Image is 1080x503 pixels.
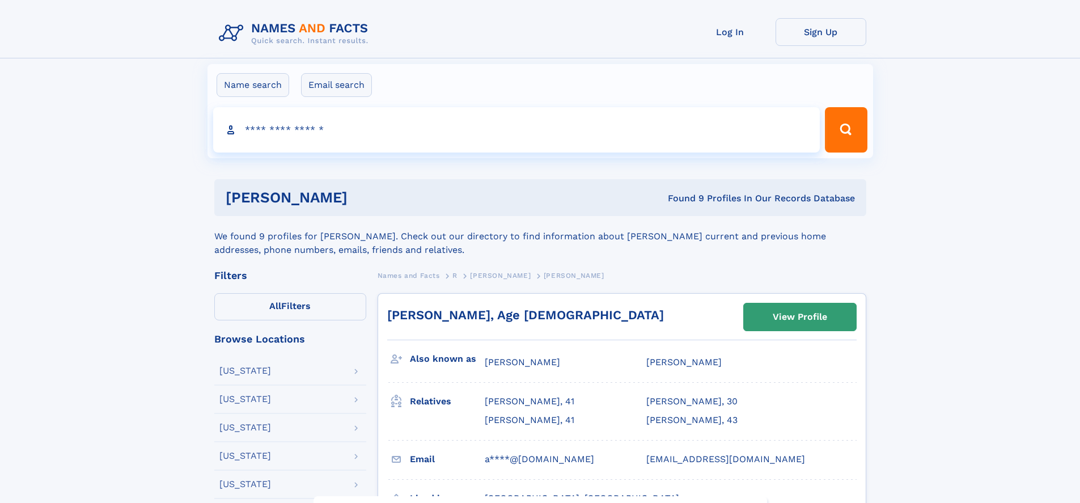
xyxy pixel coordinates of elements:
button: Search Button [825,107,867,153]
span: All [269,301,281,311]
a: Log In [685,18,776,46]
a: R [452,268,458,282]
img: Logo Names and Facts [214,18,378,49]
h3: Also known as [410,349,485,369]
div: [US_STATE] [219,395,271,404]
label: Filters [214,293,366,320]
h3: Relatives [410,392,485,411]
a: Names and Facts [378,268,440,282]
a: [PERSON_NAME], 41 [485,414,574,426]
span: [PERSON_NAME] [485,357,560,367]
div: View Profile [773,304,827,330]
div: [US_STATE] [219,366,271,375]
a: [PERSON_NAME], 30 [646,395,738,408]
input: search input [213,107,820,153]
div: [US_STATE] [219,423,271,432]
a: [PERSON_NAME], Age [DEMOGRAPHIC_DATA] [387,308,664,322]
div: Filters [214,270,366,281]
span: R [452,272,458,280]
label: Name search [217,73,289,97]
a: [PERSON_NAME] [470,268,531,282]
div: Found 9 Profiles In Our Records Database [507,192,855,205]
span: [PERSON_NAME] [544,272,604,280]
span: [PERSON_NAME] [646,357,722,367]
div: Browse Locations [214,334,366,344]
label: Email search [301,73,372,97]
span: [EMAIL_ADDRESS][DOMAIN_NAME] [646,454,805,464]
a: View Profile [744,303,856,331]
span: [PERSON_NAME] [470,272,531,280]
h3: Email [410,450,485,469]
div: [US_STATE] [219,480,271,489]
div: We found 9 profiles for [PERSON_NAME]. Check out our directory to find information about [PERSON_... [214,216,866,257]
a: [PERSON_NAME], 43 [646,414,738,426]
div: [US_STATE] [219,451,271,460]
h1: [PERSON_NAME] [226,191,508,205]
a: Sign Up [776,18,866,46]
a: [PERSON_NAME], 41 [485,395,574,408]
